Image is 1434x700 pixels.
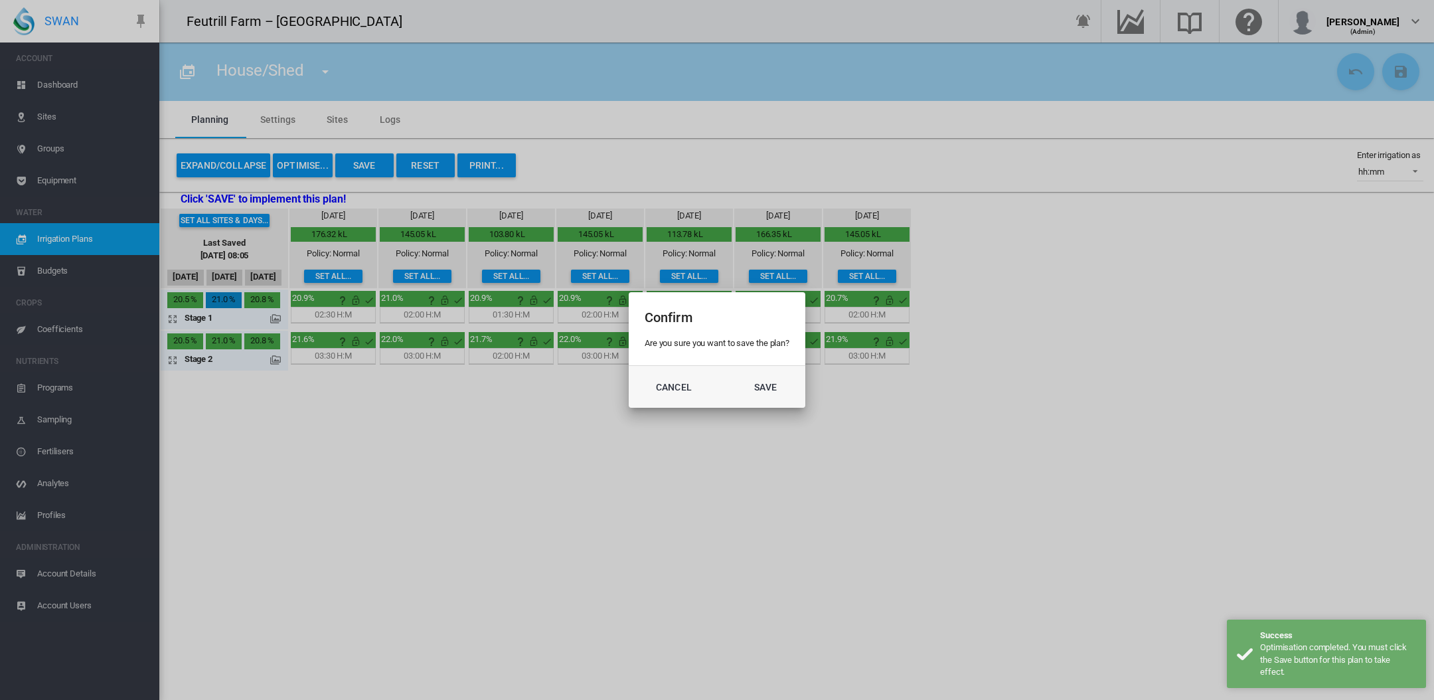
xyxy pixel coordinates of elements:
[1227,620,1426,688] div: Success Optimisation completed. You must click the Save button for this plan to take effect.
[645,375,703,399] button: Cancel
[629,292,805,408] md-dialog: Confirm
[1260,630,1416,642] div: Success
[1260,642,1416,678] div: Optimisation completed. You must click the Save button for this plan to take effect.
[645,308,789,327] h2: Confirm
[736,375,795,399] button: Save
[645,337,789,349] div: Are you sure you want to save the plan?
